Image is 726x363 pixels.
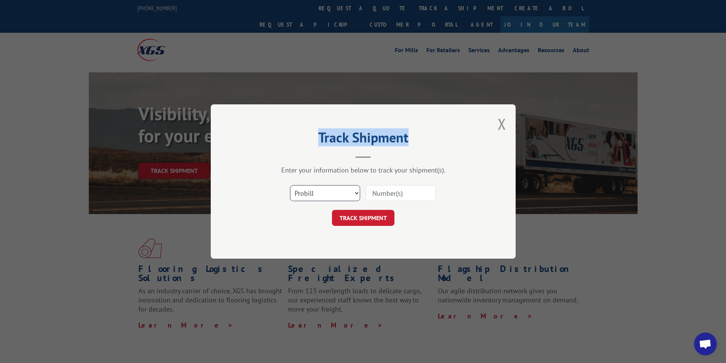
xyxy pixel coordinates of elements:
[332,210,394,226] button: TRACK SHIPMENT
[366,185,436,201] input: Number(s)
[498,114,506,134] button: Close modal
[694,333,717,355] div: Open chat
[249,166,478,174] div: Enter your information below to track your shipment(s).
[249,132,478,147] h2: Track Shipment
